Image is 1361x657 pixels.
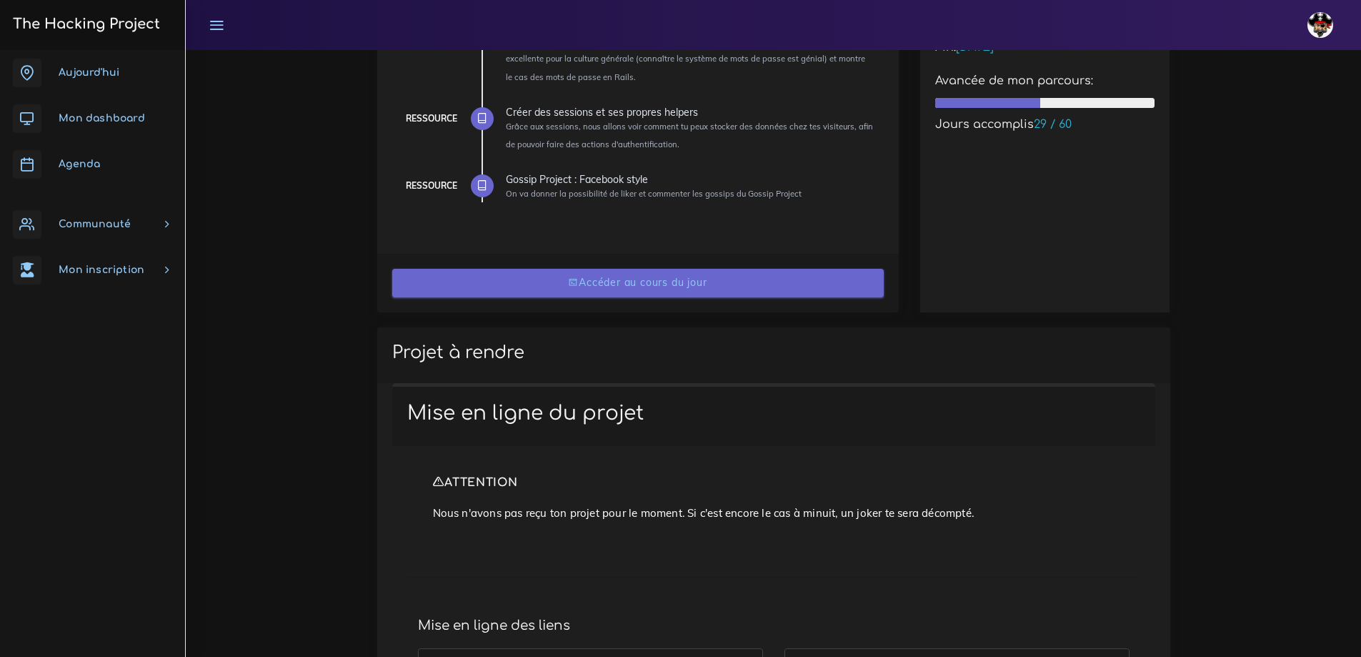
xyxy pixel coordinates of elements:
small: On va donner la possibilité de liker et commenter les gossips du Gossip Project [506,189,802,199]
div: Gossip Project : Facebook style [506,174,873,184]
img: avatar [1307,12,1333,38]
h1: Mise en ligne du projet [407,402,1140,426]
p: Nous n'avons pas reçu ton projet pour le moment. Si c'est encore le cas à minuit, un joker te ser... [433,505,1115,522]
h2: Projet à rendre [392,342,1155,363]
span: Mon dashboard [59,113,145,124]
div: Ressource [406,178,457,194]
small: Grâce aux sessions, nous allons voir comment tu peux stocker des données chez tes visiteurs, afin... [506,122,873,149]
div: Créer des sessions et ses propres helpers [506,107,873,117]
a: Accéder au cours du jour [392,269,884,298]
h4: Mise en ligne des liens [418,618,1130,633]
h3: The Hacking Project [9,16,160,32]
h5: Avancée de mon parcours: [935,74,1155,88]
span: 29 / 60 [1034,118,1072,131]
small: Comment gérer des mots de passe dans une application web ? Cette ressource sera à la fois excelle... [506,36,865,81]
span: Mon inscription [59,265,144,275]
h4: ATTENTION [433,476,1115,490]
span: Agenda [59,159,100,169]
span: Aujourd'hui [59,67,119,78]
h5: Jours accomplis [935,118,1155,132]
span: Communauté [59,219,131,229]
div: Ressource [406,111,457,127]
